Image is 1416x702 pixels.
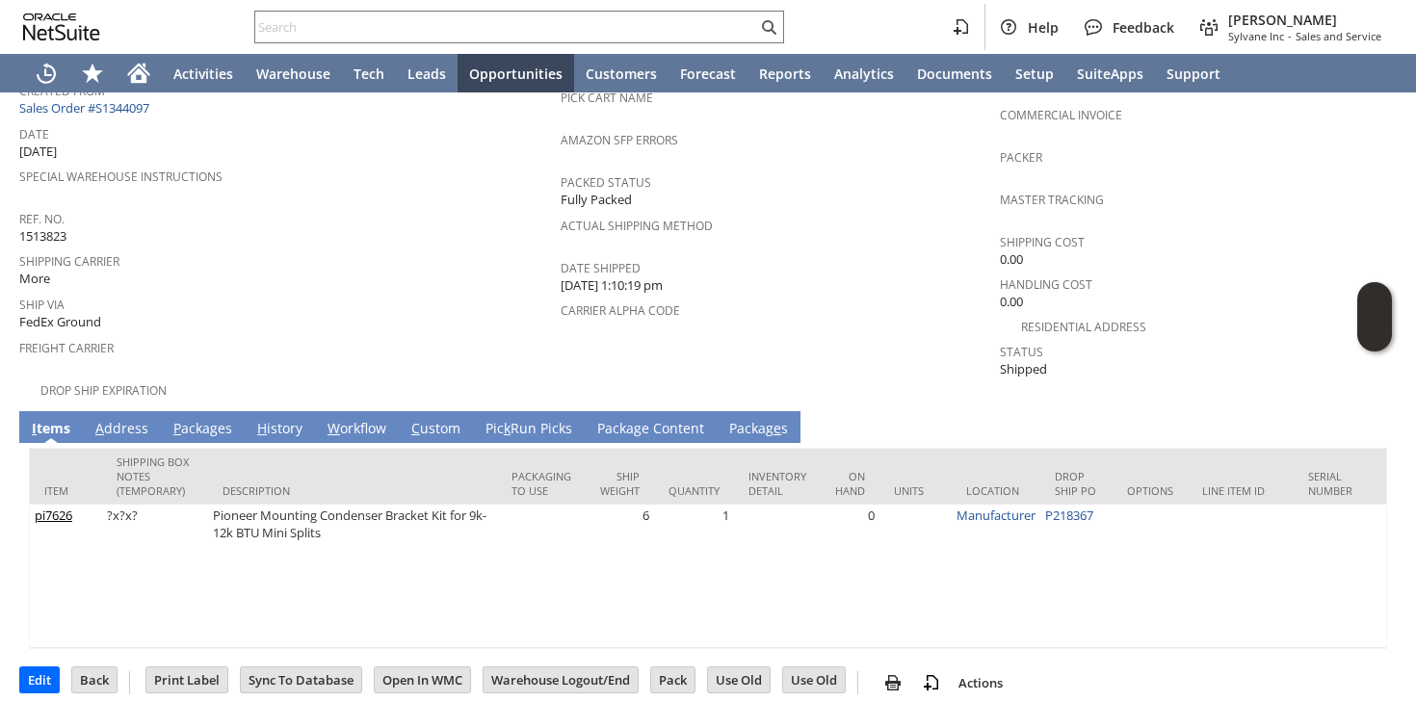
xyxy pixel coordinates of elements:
[20,667,59,692] input: Edit
[1028,18,1059,37] span: Help
[917,65,992,83] span: Documents
[1288,29,1292,43] span: -
[894,483,937,498] div: Units
[1004,54,1065,92] a: Setup
[835,469,865,498] div: On Hand
[35,62,58,85] svg: Recent Records
[173,419,181,437] span: P
[407,65,446,83] span: Leads
[1127,483,1173,498] div: Options
[19,143,57,161] span: [DATE]
[27,419,75,440] a: Items
[951,674,1010,691] a: Actions
[1202,483,1279,498] div: Line Item ID
[1000,276,1092,293] a: Handling Cost
[1167,65,1220,83] span: Support
[511,469,571,498] div: Packaging to Use
[169,419,237,440] a: Packages
[19,253,119,270] a: Shipping Carrier
[1021,319,1146,335] a: Residential Address
[406,419,465,440] a: Custom
[669,483,720,498] div: Quantity
[40,382,167,399] a: Drop Ship Expiration
[469,65,563,83] span: Opportunities
[561,174,651,191] a: Packed Status
[23,54,69,92] a: Recent Records
[19,313,101,331] span: FedEx Ground
[23,13,100,40] svg: logo
[634,419,642,437] span: g
[458,54,574,92] a: Opportunities
[19,211,65,227] a: Ref. No.
[342,54,396,92] a: Tech
[255,15,757,39] input: Search
[1000,344,1043,360] a: Status
[81,62,104,85] svg: Shortcuts
[759,65,811,83] span: Reports
[95,419,104,437] span: A
[44,483,88,498] div: Item
[600,469,640,498] div: Ship Weight
[1000,293,1023,311] span: 0.00
[757,15,780,39] svg: Search
[823,54,905,92] a: Analytics
[1362,415,1385,438] a: Unrolled view on
[1000,360,1047,378] span: Shipped
[1296,29,1381,43] span: Sales and Service
[1000,107,1122,123] a: Commercial Invoice
[783,667,845,692] input: Use Old
[173,65,233,83] span: Activities
[32,419,37,437] span: I
[1357,318,1392,352] span: Oracle Guided Learning Widget. To move around, please hold and drag
[586,505,654,648] td: 6
[19,227,66,246] span: 1513823
[69,54,116,92] div: Shortcuts
[1077,65,1143,83] span: SuiteApps
[957,507,1036,524] a: Manufacturer
[241,667,361,692] input: Sync To Database
[162,54,245,92] a: Activities
[411,419,420,437] span: C
[1113,18,1174,37] span: Feedback
[747,54,823,92] a: Reports
[561,276,663,295] span: [DATE] 1:10:19 pm
[724,419,793,440] a: Packages
[905,54,1004,92] a: Documents
[19,99,154,117] a: Sales Order #S1344097
[966,483,1026,498] div: Location
[375,667,470,692] input: Open In WMC
[91,419,153,440] a: Address
[586,65,657,83] span: Customers
[117,455,194,498] div: Shipping Box Notes (Temporary)
[396,54,458,92] a: Leads
[19,297,65,313] a: Ship Via
[1000,149,1042,166] a: Packer
[561,260,641,276] a: Date Shipped
[1065,54,1155,92] a: SuiteApps
[354,65,384,83] span: Tech
[35,507,72,524] a: pi7626
[834,65,894,83] span: Analytics
[19,126,49,143] a: Date
[116,54,162,92] a: Home
[1000,250,1023,269] span: 0.00
[102,505,208,648] td: ?x?x?
[881,671,905,694] img: print.svg
[708,667,770,692] input: Use Old
[1055,469,1098,498] div: Drop Ship PO
[323,419,391,440] a: Workflow
[748,469,806,498] div: Inventory Detail
[481,419,577,440] a: PickRun Picks
[1357,282,1392,351] iframe: Click here to launch Oracle Guided Learning Help Panel
[19,340,114,356] a: Freight Carrier
[669,54,747,92] a: Forecast
[561,132,678,148] a: Amazon SFP Errors
[1308,469,1385,498] div: Serial Number
[504,419,511,437] span: k
[574,54,669,92] a: Customers
[19,169,223,185] a: Special Warehouse Instructions
[1228,29,1284,43] span: Sylvane Inc
[127,62,150,85] svg: Home
[72,667,117,692] input: Back
[245,54,342,92] a: Warehouse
